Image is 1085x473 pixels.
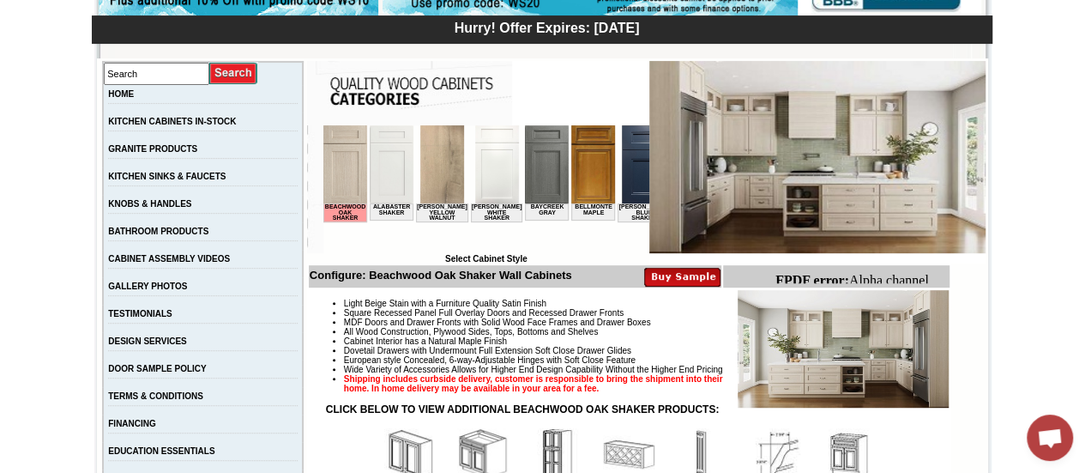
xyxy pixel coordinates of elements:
[344,308,949,318] li: Square Recessed Panel Full Overlay Doors and Recessed Drawer Fronts
[649,61,986,253] img: Beachwood Oak Shaker
[344,299,949,308] li: Light Beige Stain with a Furniture Quality Satin Finish
[344,337,949,346] li: Cabinet Interior has a Natural Maple Finish
[310,269,572,282] b: Configure: Beachwood Oak Shaker Wall Cabinets
[108,446,214,456] a: EDUCATION ESSENTIALS
[323,125,649,254] iframe: Browser incompatible
[344,318,949,327] li: MDF Doors and Drawer Fronts with Solid Wood Face Frames and Drawer Boxes
[108,309,172,318] a: TESTIMONIALS
[344,374,723,393] strong: Shipping includes curbside delivery, customer is responsible to bring the shipment into their hom...
[738,290,949,408] img: Product Image
[344,365,949,374] li: Wide Variety of Accessories Allows for Higher End Design Capability Without the Higher End Pricing
[445,254,527,264] b: Select Cabinet Style
[108,337,187,346] a: DESIGN SERVICES
[344,346,949,355] li: Dovetail Drawers with Undermount Full Extension Soft Close Drawer Glides
[294,78,347,97] td: [PERSON_NAME] Blue Shaker
[100,18,992,36] div: Hurry! Offer Expires: [DATE]
[344,327,949,337] li: All Wood Construction, Plywood Sides, Tops, Bottoms and Shelves
[108,227,208,236] a: BATHROOM PRODUCTS
[7,7,81,21] b: FPDF error:
[108,282,187,291] a: GALLERY PHOTOS
[108,117,236,126] a: KITCHEN CABINETS IN-STOCK
[1027,415,1073,461] div: Open chat
[108,144,197,154] a: GRANITE PRODUCTS
[7,7,173,53] body: Alpha channel not supported: images/WDC2412_JSI_1.5.jpg.png
[209,62,258,85] input: Submit
[108,391,203,401] a: TERMS & CONDITIONS
[108,172,226,181] a: KITCHEN SINKS & FAUCETS
[108,89,134,99] a: HOME
[108,364,206,373] a: DOOR SAMPLE POLICY
[108,419,156,428] a: FINANCING
[326,403,719,415] strong: CLICK BELOW TO VIEW ADDITIONAL BEACHWOOD OAK SHAKER PRODUCTS:
[108,254,230,264] a: CABINET ASSEMBLY VIDEOS
[108,199,191,209] a: KNOBS & HANDLES
[344,355,949,365] li: European style Concealed, 6-way-Adjustable Hinges with Soft Close Feature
